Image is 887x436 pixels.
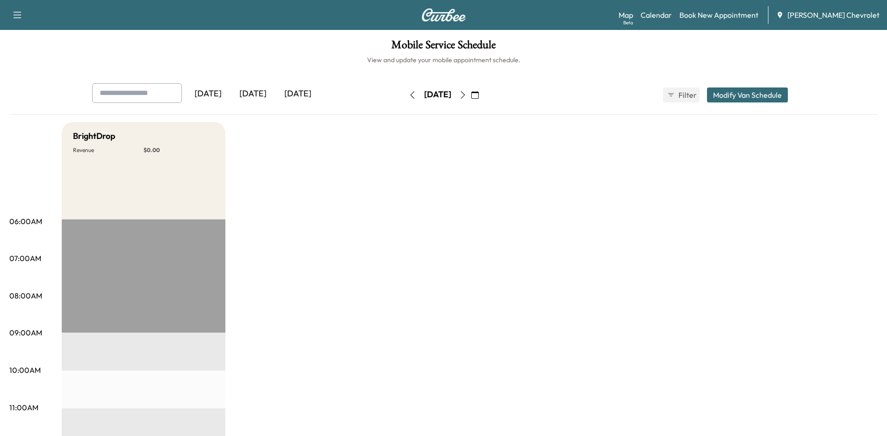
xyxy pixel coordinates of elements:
p: $ 0.00 [144,146,214,154]
img: Curbee Logo [421,8,466,22]
p: 06:00AM [9,216,42,227]
p: 10:00AM [9,364,41,376]
h5: BrightDrop [73,130,115,143]
span: Filter [678,89,695,101]
p: Revenue [73,146,144,154]
p: 08:00AM [9,290,42,301]
a: Book New Appointment [679,9,758,21]
a: MapBeta [619,9,633,21]
button: Modify Van Schedule [707,87,788,102]
p: 07:00AM [9,253,41,264]
div: [DATE] [275,83,320,105]
div: Beta [623,19,633,26]
span: [PERSON_NAME] Chevrolet [787,9,880,21]
p: 11:00AM [9,402,38,413]
button: Filter [663,87,700,102]
h1: Mobile Service Schedule [9,39,878,55]
div: [DATE] [231,83,275,105]
div: [DATE] [424,89,451,101]
a: Calendar [641,9,672,21]
h6: View and update your mobile appointment schedule. [9,55,878,65]
p: 09:00AM [9,327,42,338]
div: [DATE] [186,83,231,105]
